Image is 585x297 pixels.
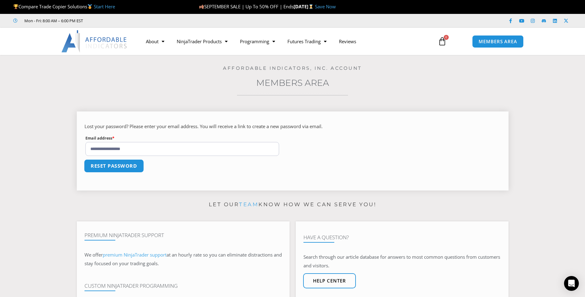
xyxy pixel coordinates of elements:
[171,34,234,48] a: NinjaTrader Products
[199,3,294,10] span: SEPTEMBER SALE | Up To 50% OFF | Ends
[13,3,115,10] span: Compare Trade Copier Solutions
[256,77,329,88] a: Members Area
[303,253,501,270] p: Search through our article database for answers to most common questions from customers and visit...
[84,232,282,238] h4: Premium NinjaTrader Support
[479,39,517,44] span: MEMBERS AREA
[88,4,92,9] img: 🥇
[294,3,315,10] strong: [DATE]
[84,122,501,131] p: Lost your password? Please enter your email address. You will receive a link to create a new pass...
[309,4,313,9] img: ⌛
[315,3,336,10] a: Save Now
[92,18,184,24] iframe: Customer reviews powered by Trustpilot
[223,65,362,71] a: Affordable Indicators, Inc. Account
[84,252,103,258] span: We offer
[84,252,282,266] span: at an hourly rate so you can eliminate distractions and stay focused on your trading goals.
[84,159,144,173] button: Reset password
[85,134,279,142] label: Email address
[281,34,333,48] a: Futures Trading
[472,35,524,48] a: MEMBERS AREA
[14,4,18,9] img: 🏆
[61,30,128,52] img: LogoAI | Affordable Indicators – NinjaTrader
[564,276,579,291] div: Open Intercom Messenger
[429,32,456,50] a: 0
[239,201,258,207] a: team
[84,283,282,289] h4: Custom NinjaTrader Programming
[313,278,346,283] span: Help center
[94,3,115,10] a: Start Here
[444,35,449,40] span: 0
[333,34,362,48] a: Reviews
[303,234,501,241] h4: Have A Question?
[199,4,204,9] img: 🍂
[77,200,509,210] p: Let our know how we can serve you!
[103,252,167,258] a: premium NinjaTrader support
[234,34,281,48] a: Programming
[23,17,83,24] span: Mon - Fri: 8:00 AM – 6:00 PM EST
[140,34,171,48] a: About
[140,34,431,48] nav: Menu
[303,273,356,288] a: Help center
